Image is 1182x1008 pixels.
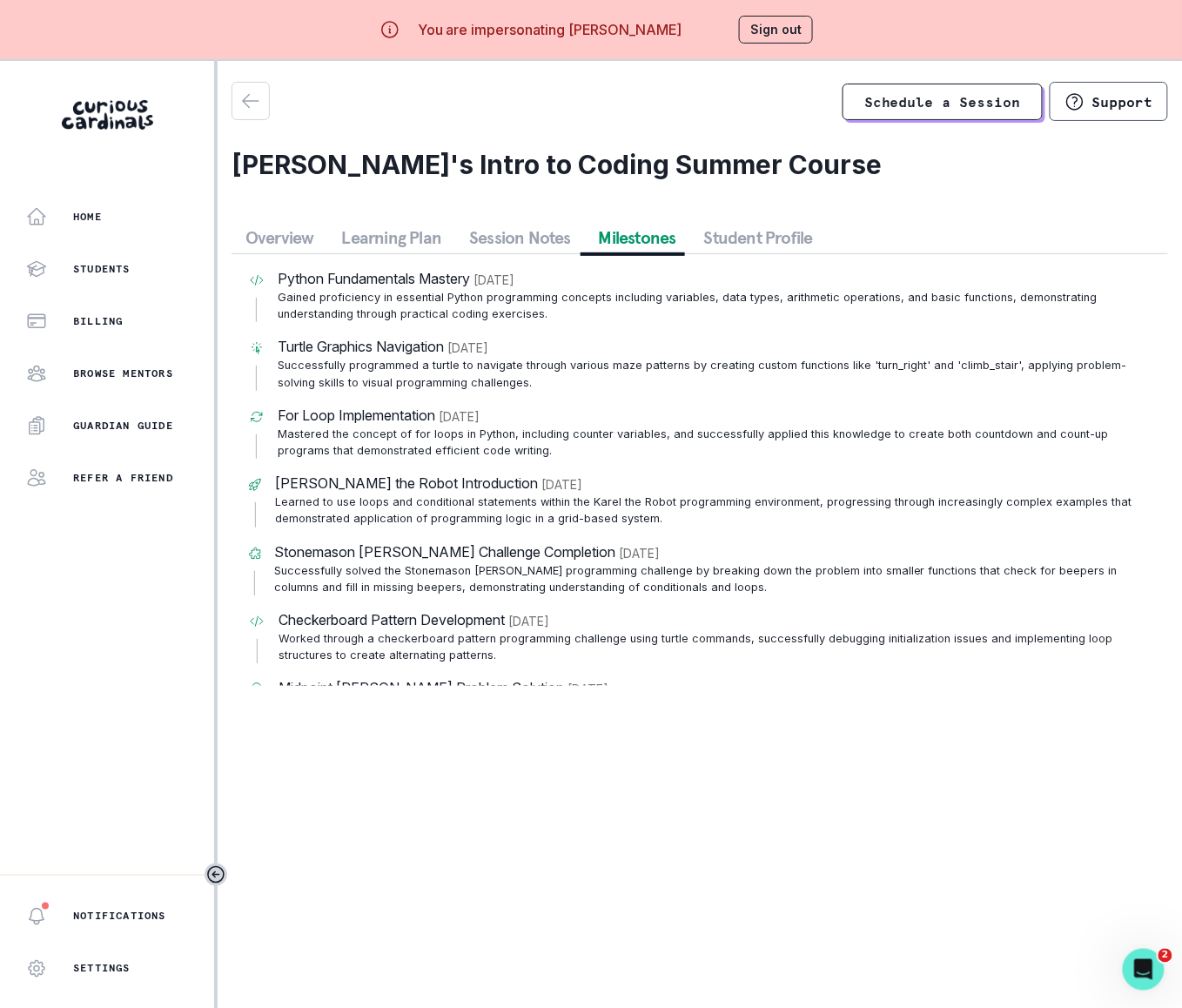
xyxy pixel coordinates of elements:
p: You are impersonating [PERSON_NAME] [418,19,682,40]
p: Successfully programmed a turtle to navigate through various maze patterns by creating custom fun... [278,357,1154,390]
p: Midpoint [PERSON_NAME] Problem Solution [279,677,565,698]
p: [DATE] [619,544,660,562]
button: Session Notes [455,222,585,253]
p: [DATE] [509,612,550,630]
p: Gained proficiency in essential Python programming concepts including variables, data types, arit... [279,289,1154,322]
p: [DATE] [474,271,515,289]
button: Learning Plan [328,222,456,253]
img: Curious Cardinals Logo [62,100,153,130]
p: Browse Mentors [73,366,173,380]
p: Successfully solved the Stonemason [PERSON_NAME] programming challenge by breaking down the probl... [274,562,1154,595]
button: Support [1050,82,1168,121]
p: [DATE] [439,407,480,426]
button: Toggle sidebar [205,864,227,886]
p: Learned to use loops and conditional statements within the Karel the Robot programming environmen... [276,494,1154,527]
p: Mastered the concept of for loops in Python, including counter variables, and successfully applie... [278,426,1154,459]
p: Students [73,262,131,276]
button: Sign out [739,16,813,44]
p: [DATE] [447,339,488,357]
p: Billing [73,314,123,328]
button: Student Profile [690,222,827,253]
iframe: Intercom live chat [1123,949,1165,991]
span: 2 [1158,949,1172,963]
p: Stonemason [PERSON_NAME] Challenge Completion [274,541,615,562]
p: [DATE] [542,475,583,494]
a: Schedule a Session [843,84,1043,120]
p: For Loop Implementation [278,405,435,426]
button: Overview [232,222,328,253]
p: Python Fundamentals Mastery [279,268,471,289]
p: Refer a friend [73,471,173,485]
p: Turtle Graphics Navigation [278,336,444,357]
h2: [PERSON_NAME]'s Intro to Coding Summer Course [232,149,1168,180]
p: Worked through a checkerboard pattern programming challenge using turtle commands, successfully d... [279,630,1154,663]
p: Settings [73,962,131,976]
p: [DATE] [568,680,609,698]
button: Milestones [585,222,690,253]
p: Support [1092,93,1153,111]
p: [PERSON_NAME] the Robot Introduction [276,473,539,494]
p: Checkerboard Pattern Development [279,609,506,630]
p: Notifications [73,910,166,924]
p: Home [73,210,102,224]
p: Guardian Guide [73,419,173,433]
